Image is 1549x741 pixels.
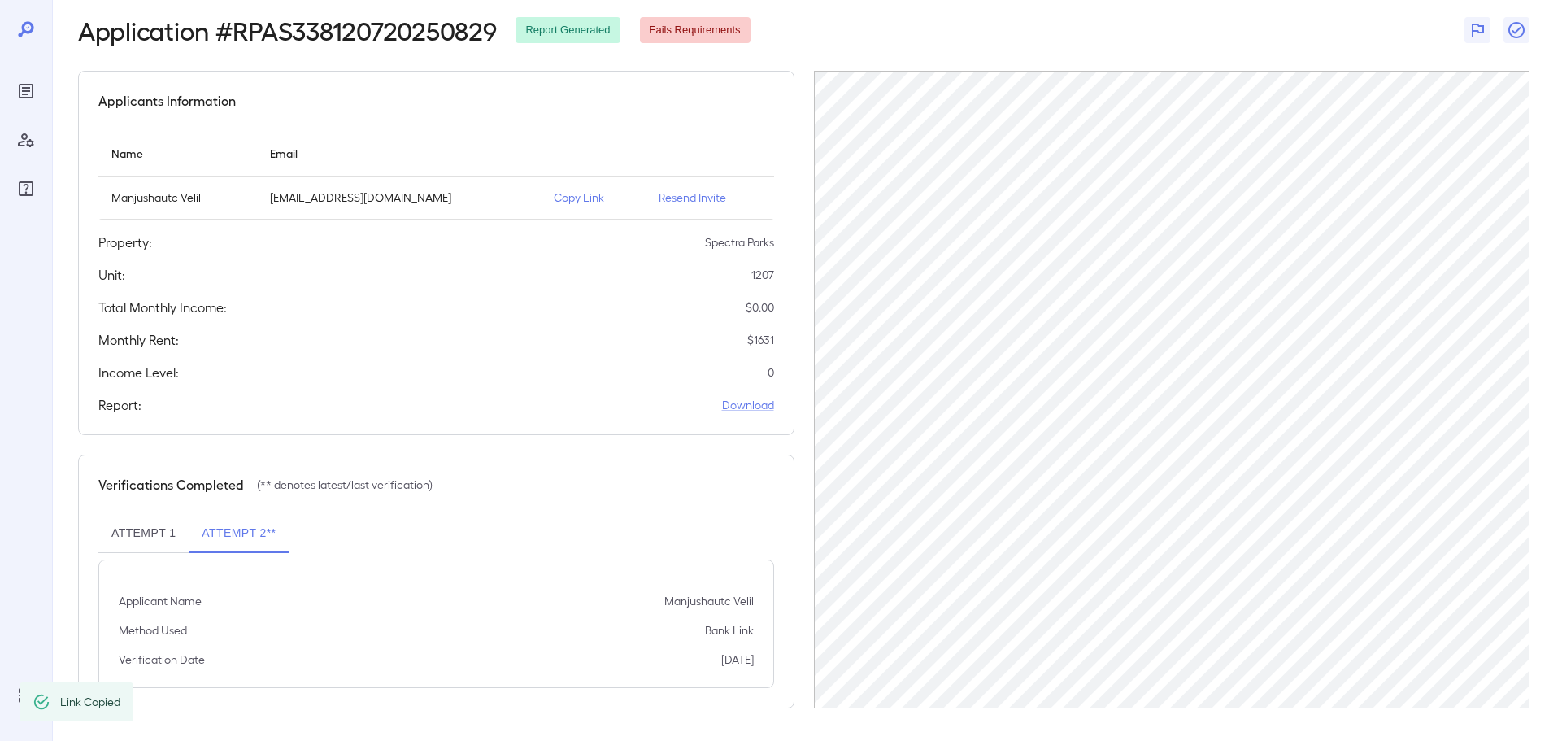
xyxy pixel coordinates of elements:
[1464,17,1490,43] button: Flag Report
[257,477,433,493] p: (** denotes latest/last verification)
[270,190,528,206] p: [EMAIL_ADDRESS][DOMAIN_NAME]
[98,475,244,495] h5: Verifications Completed
[98,395,141,415] h5: Report:
[13,127,39,153] div: Manage Users
[13,78,39,104] div: Reports
[516,23,620,38] span: Report Generated
[664,593,754,609] p: Manjushautc Velil
[705,622,754,639] p: Bank Link
[722,397,774,413] a: Download
[554,190,633,206] p: Copy Link
[78,15,496,45] h2: Application # RPAS338120720250829
[98,363,179,382] h5: Income Level:
[640,23,751,38] span: Fails Requirements
[60,687,120,717] div: Link Copied
[751,267,774,283] p: 1207
[119,622,187,639] p: Method Used
[13,176,39,202] div: FAQ
[257,130,541,177] th: Email
[98,298,227,317] h5: Total Monthly Income:
[746,299,774,316] p: $ 0.00
[659,190,761,206] p: Resend Invite
[13,682,39,708] div: Log Out
[705,234,774,251] p: Spectra Parks
[98,130,257,177] th: Name
[98,330,179,350] h5: Monthly Rent:
[98,265,125,285] h5: Unit:
[98,91,236,111] h5: Applicants Information
[768,364,774,381] p: 0
[119,652,205,668] p: Verification Date
[721,652,754,668] p: [DATE]
[111,190,244,206] p: Manjushautc Velil
[189,514,289,553] button: Attempt 2**
[119,593,202,609] p: Applicant Name
[98,130,774,220] table: simple table
[98,233,152,252] h5: Property:
[747,332,774,348] p: $ 1631
[98,514,189,553] button: Attempt 1
[1503,17,1529,43] button: Close Report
